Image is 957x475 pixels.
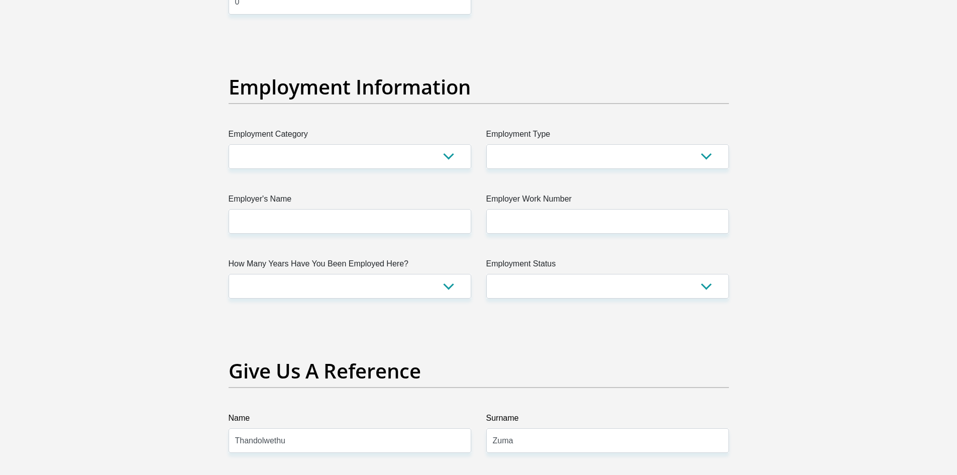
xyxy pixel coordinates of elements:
[229,193,471,209] label: Employer's Name
[229,428,471,453] input: Name
[486,193,729,209] label: Employer Work Number
[229,75,729,99] h2: Employment Information
[229,209,471,234] input: Employer's Name
[229,359,729,383] h2: Give Us A Reference
[229,412,471,428] label: Name
[229,128,471,144] label: Employment Category
[229,258,471,274] label: How Many Years Have You Been Employed Here?
[486,428,729,453] input: Surname
[486,209,729,234] input: Employer Work Number
[486,128,729,144] label: Employment Type
[486,412,729,428] label: Surname
[486,258,729,274] label: Employment Status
